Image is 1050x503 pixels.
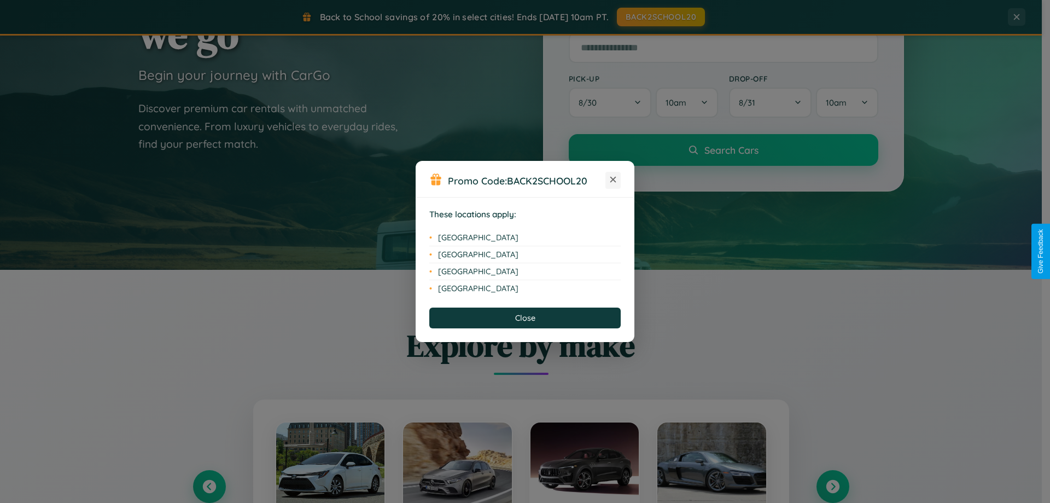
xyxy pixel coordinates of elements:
[429,229,621,246] li: [GEOGRAPHIC_DATA]
[448,175,605,187] h3: Promo Code:
[429,209,516,219] strong: These locations apply:
[507,175,587,187] b: BACK2SCHOOL20
[1037,229,1045,274] div: Give Feedback
[429,280,621,297] li: [GEOGRAPHIC_DATA]
[429,263,621,280] li: [GEOGRAPHIC_DATA]
[429,308,621,328] button: Close
[429,246,621,263] li: [GEOGRAPHIC_DATA]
